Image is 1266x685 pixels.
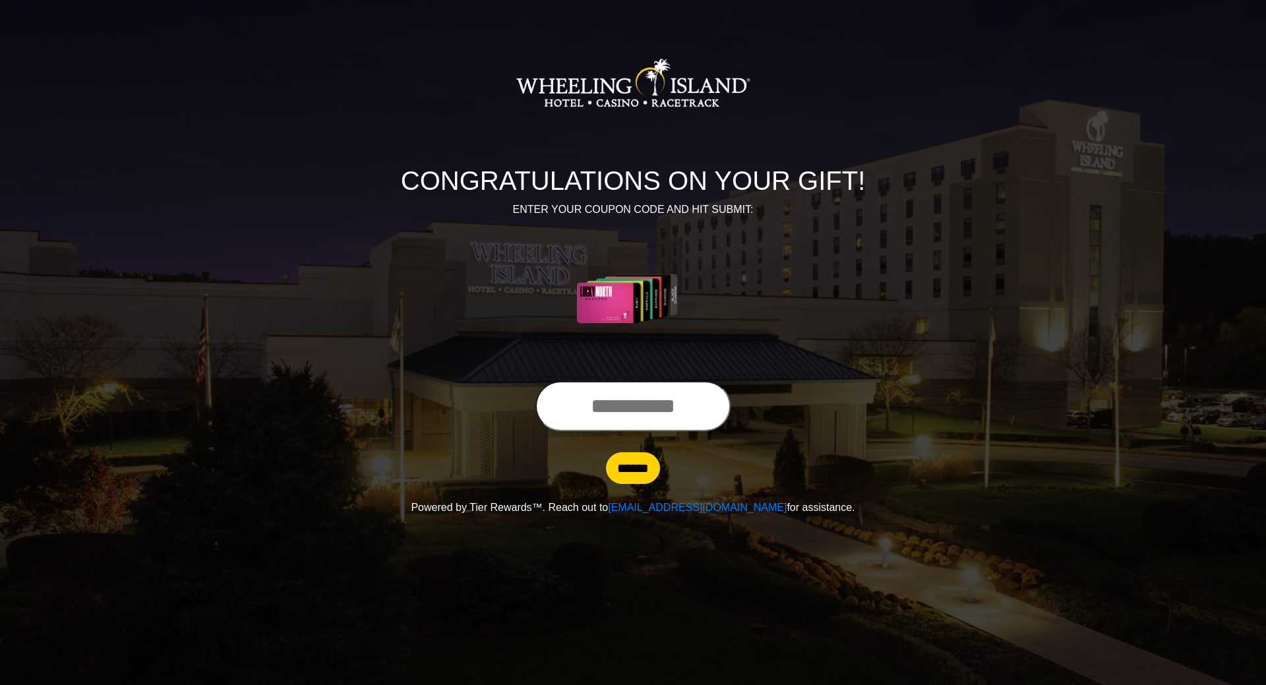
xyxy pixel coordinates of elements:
[516,17,750,149] img: Logo
[267,202,999,218] p: ENTER YOUR COUPON CODE AND HIT SUBMIT:
[545,233,721,365] img: Center Image
[411,502,855,513] span: Powered by Tier Rewards™. Reach out to for assistance.
[267,165,999,196] h1: CONGRATULATIONS ON YOUR GIFT!
[608,502,787,513] a: [EMAIL_ADDRESS][DOMAIN_NAME]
